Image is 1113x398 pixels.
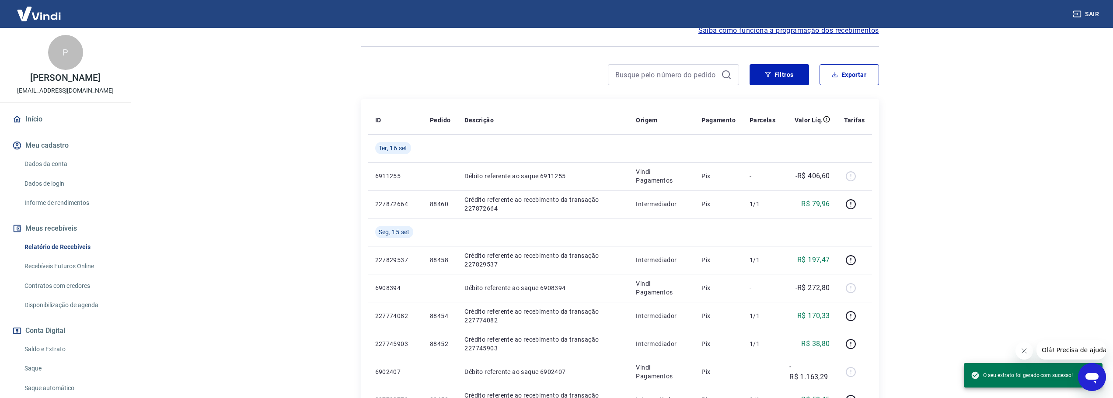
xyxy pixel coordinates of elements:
p: Débito referente ao saque 6911255 [464,172,622,180]
span: Olá! Precisa de ajuda? [5,6,73,13]
span: Seg, 15 set [379,228,410,236]
a: Dados de login [21,175,120,193]
p: R$ 38,80 [801,339,830,349]
iframe: Mensagem da empresa [1036,340,1106,360]
a: Saque automático [21,379,120,397]
a: Contratos com credores [21,277,120,295]
p: Origem [636,116,657,125]
p: Pix [701,284,736,292]
a: Saiba como funciona a programação dos recebimentos [698,25,879,36]
p: 227872664 [375,200,416,208]
p: Vindi Pagamentos [636,363,687,381]
p: 1/1 [750,339,775,348]
p: -R$ 1.163,29 [789,361,830,382]
p: 227829537 [375,256,416,264]
span: O seu extrato foi gerado com sucesso! [971,371,1073,380]
p: Pix [701,311,736,320]
p: - [750,367,775,376]
p: Débito referente ao saque 6908394 [464,284,622,292]
p: Pix [701,367,736,376]
p: Crédito referente ao recebimento da transação 227774082 [464,307,622,325]
p: - [750,284,775,292]
a: Saque [21,360,120,377]
p: Tarifas [844,116,865,125]
p: 6902407 [375,367,416,376]
div: P [48,35,83,70]
p: 227774082 [375,311,416,320]
img: Vindi [10,0,67,27]
button: Meu cadastro [10,136,120,155]
iframe: Fechar mensagem [1015,342,1033,360]
button: Meus recebíveis [10,219,120,238]
p: -R$ 406,60 [795,171,830,181]
a: Dados da conta [21,155,120,173]
p: Vindi Pagamentos [636,167,687,185]
p: Intermediador [636,311,687,320]
a: Informe de rendimentos [21,194,120,212]
p: - [750,172,775,180]
p: [EMAIL_ADDRESS][DOMAIN_NAME] [17,86,114,95]
p: ID [375,116,381,125]
p: R$ 197,47 [797,255,830,265]
p: [PERSON_NAME] [30,73,100,83]
p: Intermediador [636,339,687,348]
p: Valor Líq. [795,116,823,125]
iframe: Botão para abrir a janela de mensagens [1078,363,1106,391]
p: 6908394 [375,284,416,292]
a: Saldo e Extrato [21,340,120,358]
p: 1/1 [750,311,775,320]
button: Sair [1071,6,1103,22]
p: Pix [701,256,736,264]
p: 88458 [430,256,450,264]
p: Parcelas [750,116,775,125]
p: Pagamento [701,116,736,125]
p: Pix [701,200,736,208]
a: Recebíveis Futuros Online [21,257,120,275]
p: Pix [701,339,736,348]
p: Descrição [464,116,494,125]
span: Ter, 16 set [379,144,408,152]
p: 227745903 [375,339,416,348]
p: Pix [701,172,736,180]
p: Pedido [430,116,450,125]
a: Disponibilização de agenda [21,296,120,314]
p: Crédito referente ao recebimento da transação 227745903 [464,335,622,353]
button: Conta Digital [10,321,120,340]
p: Intermediador [636,200,687,208]
p: 1/1 [750,256,775,264]
p: Intermediador [636,256,687,264]
p: 1/1 [750,200,775,208]
a: Início [10,110,120,129]
p: 88454 [430,311,450,320]
p: 6911255 [375,172,416,180]
button: Exportar [820,64,879,85]
p: Crédito referente ao recebimento da transação 227872664 [464,195,622,213]
p: Vindi Pagamentos [636,279,687,297]
p: R$ 170,33 [797,311,830,321]
a: Relatório de Recebíveis [21,238,120,256]
p: 88452 [430,339,450,348]
input: Busque pelo número do pedido [615,68,718,81]
p: Crédito referente ao recebimento da transação 227829537 [464,251,622,269]
p: R$ 79,96 [801,199,830,209]
p: Débito referente ao saque 6902407 [464,367,622,376]
button: Filtros [750,64,809,85]
p: -R$ 272,80 [795,283,830,293]
p: 88460 [430,200,450,208]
